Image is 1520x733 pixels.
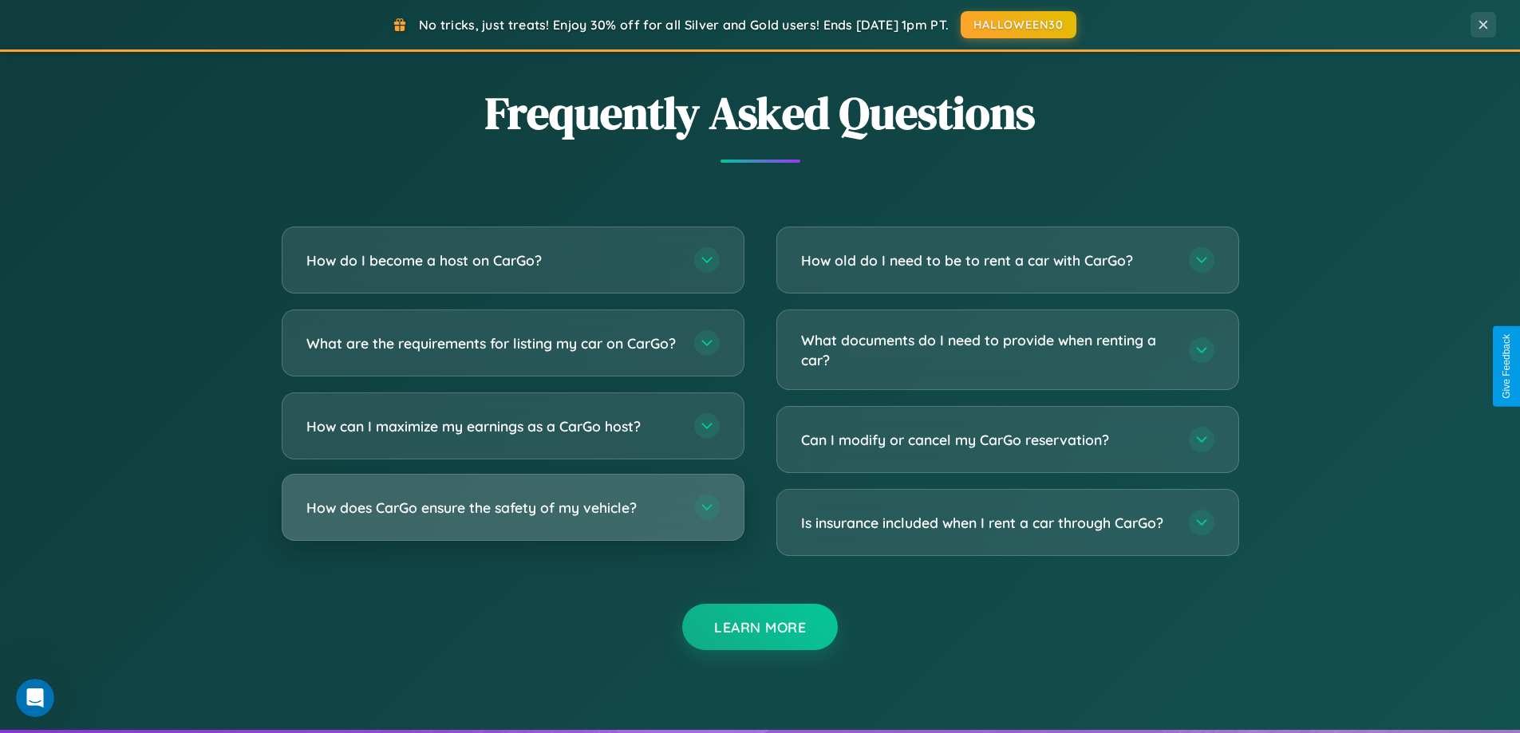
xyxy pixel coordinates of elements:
h3: How can I maximize my earnings as a CarGo host? [306,416,678,436]
h3: Can I modify or cancel my CarGo reservation? [801,430,1173,450]
h3: How does CarGo ensure the safety of my vehicle? [306,498,678,518]
h3: How do I become a host on CarGo? [306,250,678,270]
button: Learn More [682,604,838,650]
span: No tricks, just treats! Enjoy 30% off for all Silver and Gold users! Ends [DATE] 1pm PT. [419,17,949,33]
div: Give Feedback [1501,334,1512,399]
h3: How old do I need to be to rent a car with CarGo? [801,250,1173,270]
iframe: Intercom live chat [16,679,54,717]
h3: Is insurance included when I rent a car through CarGo? [801,513,1173,533]
h2: Frequently Asked Questions [282,82,1239,144]
h3: What are the requirements for listing my car on CarGo? [306,333,678,353]
h3: What documents do I need to provide when renting a car? [801,330,1173,369]
button: HALLOWEEN30 [961,11,1076,38]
